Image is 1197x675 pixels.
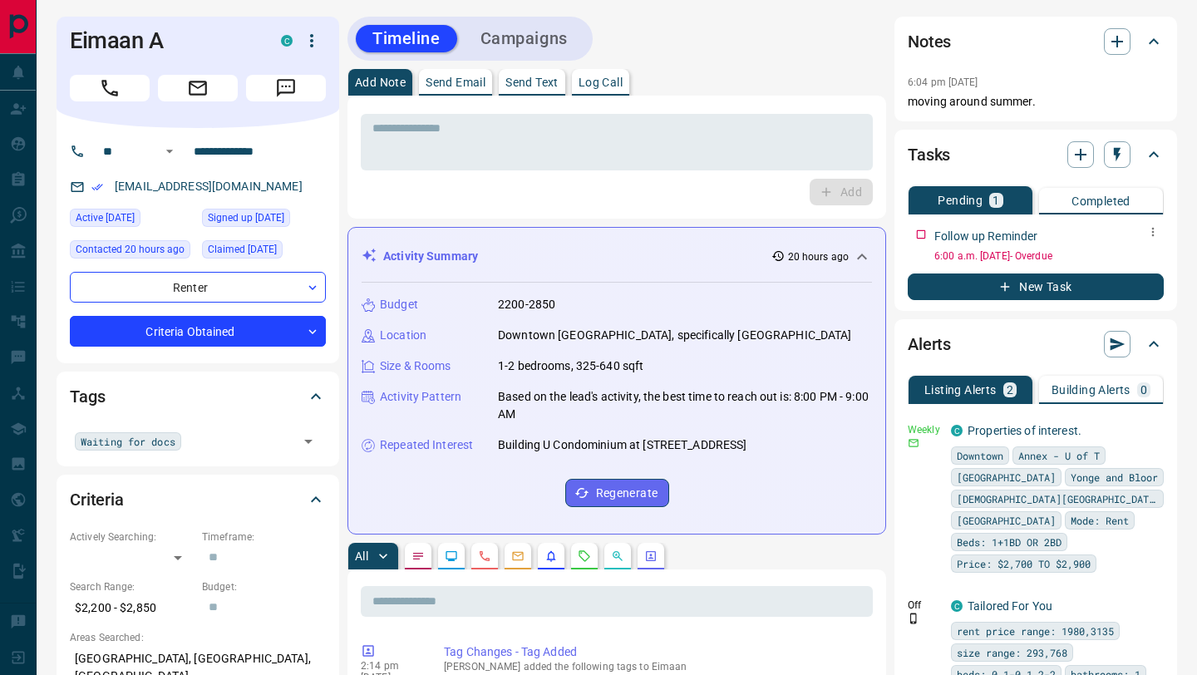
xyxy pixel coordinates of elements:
span: Beds: 1+1BD OR 2BD [957,534,1062,550]
span: [GEOGRAPHIC_DATA] [957,512,1056,529]
svg: Opportunities [611,549,624,563]
svg: Listing Alerts [544,549,558,563]
svg: Email Verified [91,181,103,193]
h1: Eimaan A [70,27,256,54]
p: moving around summer. [908,93,1164,111]
div: condos.ca [951,600,963,612]
p: Add Note [355,76,406,88]
svg: Calls [478,549,491,563]
button: Open [160,141,180,161]
p: [PERSON_NAME] added the following tags to Eimaan [444,661,866,673]
p: All [355,550,368,562]
div: Mon Feb 26 2024 [202,240,326,264]
span: Message [246,75,326,101]
p: $2,200 - $2,850 [70,594,194,622]
h2: Alerts [908,331,951,357]
p: Send Text [505,76,559,88]
p: Size & Rooms [380,357,451,375]
span: Contacted 20 hours ago [76,241,185,258]
button: Campaigns [464,25,584,52]
svg: Requests [578,549,591,563]
p: Weekly [908,422,941,437]
a: Properties of interest. [968,424,1081,437]
svg: Push Notification Only [908,613,919,624]
div: Activity Summary20 hours ago [362,241,872,272]
p: Activity Pattern [380,388,461,406]
div: Criteria [70,480,326,520]
p: Repeated Interest [380,436,473,454]
span: Signed up [DATE] [208,209,284,226]
span: Downtown [957,447,1003,464]
p: 2:14 pm [361,660,419,672]
p: Tag Changes - Tag Added [444,643,866,661]
p: Areas Searched: [70,630,326,645]
p: 20 hours ago [788,249,849,264]
p: 2200-2850 [498,296,555,313]
h2: Tags [70,383,105,410]
span: Waiting for docs [81,433,175,450]
span: [DEMOGRAPHIC_DATA][GEOGRAPHIC_DATA] [957,490,1158,507]
div: Tasks [908,135,1164,175]
span: size range: 293,768 [957,644,1067,661]
p: Search Range: [70,579,194,594]
p: Listing Alerts [924,384,997,396]
p: 0 [1140,384,1147,396]
p: Pending [938,195,983,206]
p: Off [908,598,941,613]
p: Location [380,327,426,344]
p: Building U Condominium at [STREET_ADDRESS] [498,436,747,454]
p: Completed [1071,195,1130,207]
div: Criteria Obtained [70,316,326,347]
span: Email [158,75,238,101]
h2: Notes [908,28,951,55]
button: Open [297,430,320,453]
p: 1-2 bedrooms, 325-640 sqft [498,357,643,375]
a: [EMAIL_ADDRESS][DOMAIN_NAME] [115,180,303,193]
p: Send Email [426,76,485,88]
p: Activity Summary [383,248,478,265]
p: Timeframe: [202,530,326,544]
p: Follow up Reminder [934,228,1037,245]
p: Downtown [GEOGRAPHIC_DATA], specifically [GEOGRAPHIC_DATA] [498,327,852,344]
span: Claimed [DATE] [208,241,277,258]
span: Active [DATE] [76,209,135,226]
p: 1 [993,195,999,206]
svg: Emails [511,549,525,563]
span: Call [70,75,150,101]
span: rent price range: 1980,3135 [957,623,1114,639]
p: Actively Searching: [70,530,194,544]
div: Notes [908,22,1164,62]
button: Regenerate [565,479,669,507]
a: Tailored For You [968,599,1052,613]
p: Log Call [579,76,623,88]
span: [GEOGRAPHIC_DATA] [957,469,1056,485]
div: Sun Feb 25 2024 [202,209,326,232]
p: Building Alerts [1052,384,1130,396]
div: Tags [70,377,326,416]
div: Mon Aug 18 2025 [70,240,194,264]
svg: Notes [411,549,425,563]
h2: Criteria [70,486,124,513]
svg: Email [908,437,919,449]
span: Mode: Rent [1071,512,1129,529]
h2: Tasks [908,141,950,168]
p: Budget: [202,579,326,594]
p: Budget [380,296,418,313]
p: 2 [1007,384,1013,396]
svg: Lead Browsing Activity [445,549,458,563]
div: condos.ca [951,425,963,436]
div: Alerts [908,324,1164,364]
span: Annex - U of T [1018,447,1100,464]
button: New Task [908,273,1164,300]
p: 6:00 a.m. [DATE] - Overdue [934,249,1164,264]
p: Based on the lead's activity, the best time to reach out is: 8:00 PM - 9:00 AM [498,388,872,423]
svg: Agent Actions [644,549,658,563]
div: Renter [70,272,326,303]
div: Mon Aug 18 2025 [70,209,194,232]
div: condos.ca [281,35,293,47]
span: Price: $2,700 TO $2,900 [957,555,1091,572]
button: Timeline [356,25,457,52]
p: 6:04 pm [DATE] [908,76,978,88]
span: Yonge and Bloor [1071,469,1158,485]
